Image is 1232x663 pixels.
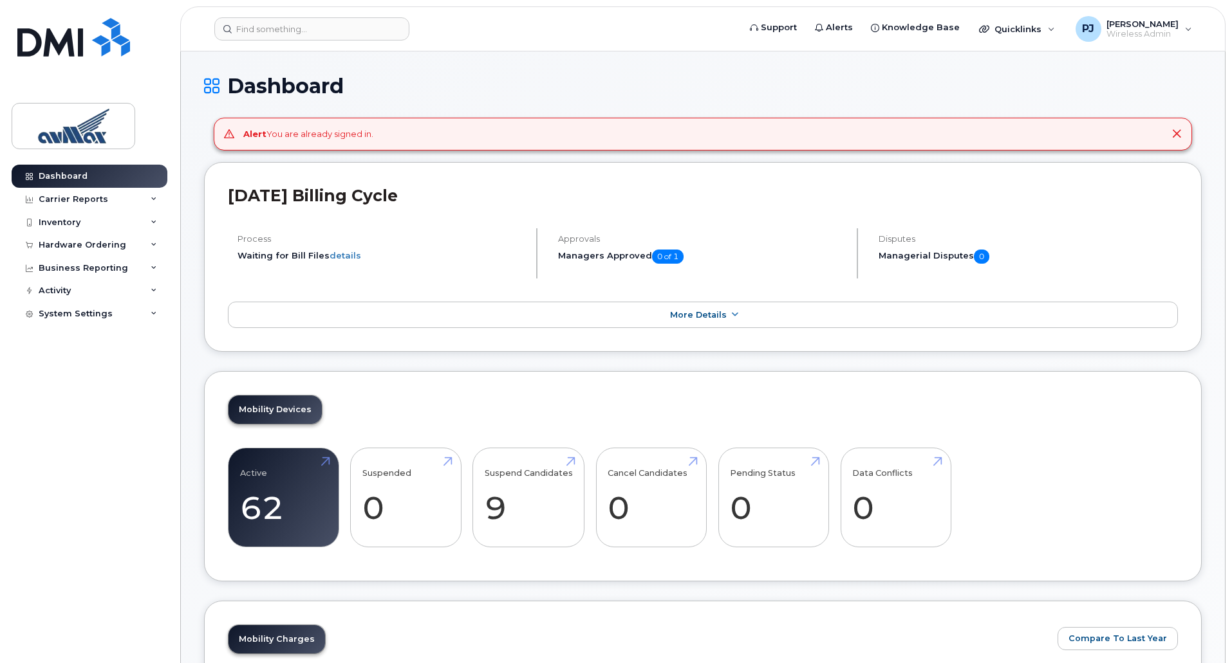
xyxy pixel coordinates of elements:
[229,625,325,653] a: Mobility Charges
[608,455,695,540] a: Cancel Candidates 0
[243,129,266,139] strong: Alert
[558,250,846,264] h5: Managers Approved
[238,250,525,262] li: Waiting for Bill Files
[879,234,1178,244] h4: Disputes
[1058,627,1178,650] button: Compare To Last Year
[362,455,449,540] a: Suspended 0
[228,186,1178,205] h2: [DATE] Billing Cycle
[204,75,1202,97] h1: Dashboard
[974,250,989,264] span: 0
[852,455,939,540] a: Data Conflicts 0
[240,455,327,540] a: Active 62
[670,310,727,320] span: More Details
[243,128,373,140] div: You are already signed in.
[238,234,525,244] h4: Process
[558,234,846,244] h4: Approvals
[485,455,573,540] a: Suspend Candidates 9
[730,455,817,540] a: Pending Status 0
[330,250,361,260] a: details
[652,250,684,264] span: 0 of 1
[1069,632,1167,644] span: Compare To Last Year
[229,395,322,424] a: Mobility Devices
[879,250,1178,264] h5: Managerial Disputes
